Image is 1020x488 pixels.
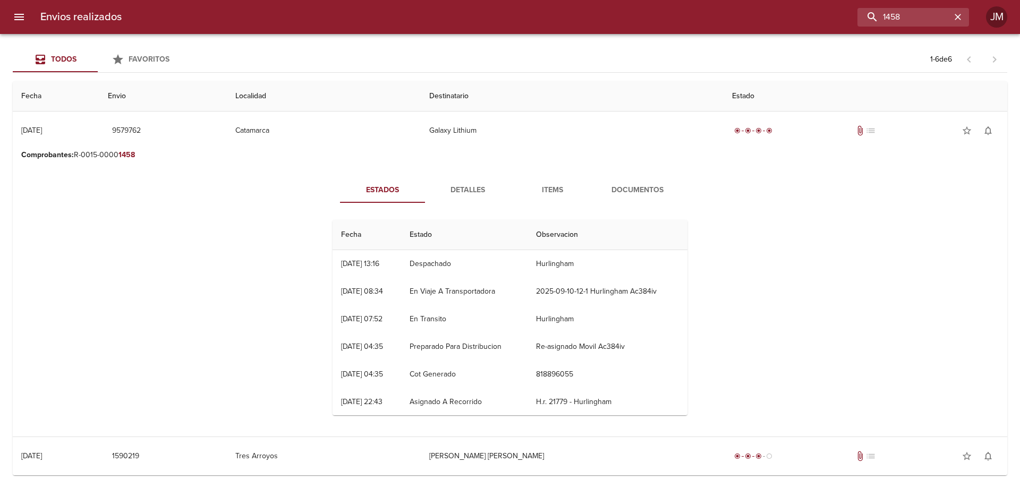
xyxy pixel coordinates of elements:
span: radio_button_checked [734,453,741,459]
em: 1458 [118,150,135,159]
span: radio_button_unchecked [766,453,772,459]
td: En Viaje A Transportadora [401,278,528,305]
td: Preparado Para Distribucion [401,333,528,361]
th: Estado [401,220,528,250]
div: Abrir información de usuario [986,6,1007,28]
th: Estado [724,81,1007,112]
div: [DATE] 22:43 [341,397,382,406]
div: Tabs Envios [13,47,183,72]
div: [DATE] 04:35 [341,370,383,379]
div: [DATE] [21,126,42,135]
div: JM [986,6,1007,28]
td: 818896055 [528,361,687,388]
p: R-0015-0000 [21,150,999,160]
th: Envio [99,81,226,112]
h6: Envios realizados [40,8,122,25]
div: En viaje [732,451,775,461]
div: Entregado [732,125,775,136]
p: 1 - 6 de 6 [930,54,952,65]
span: No tiene pedido asociado [865,125,876,136]
span: No tiene pedido asociado [865,451,876,461]
div: [DATE] 04:35 [341,342,383,351]
table: Tabla de seguimiento [333,220,687,443]
button: Agregar a favoritos [956,120,977,141]
span: radio_button_checked [745,453,751,459]
span: Documentos [601,184,674,197]
div: [DATE] [21,451,42,460]
td: Catamarca [227,112,421,150]
button: menu [6,4,32,30]
span: radio_button_checked [766,127,772,134]
span: Tiene documentos adjuntos [855,451,865,461]
span: radio_button_checked [755,453,762,459]
th: Localidad [227,81,421,112]
div: [DATE] 07:52 [341,314,382,323]
span: Detalles [431,184,504,197]
td: En Transito [401,305,528,333]
div: [DATE] 08:34 [341,287,383,296]
td: Tres Arroyos [227,437,421,475]
td: Despachado [401,250,528,278]
span: Tiene documentos adjuntos [855,125,865,136]
span: notifications_none [983,451,993,461]
span: notifications_none [983,125,993,136]
td: Re-asignado Movil Ac384iv [528,333,687,361]
span: star_border [962,451,972,461]
td: H.r. 21779 - Hurlingham [528,388,687,416]
td: Asignado A Recorrido [401,388,528,416]
th: Fecha [333,220,401,250]
span: star_border [962,125,972,136]
td: Hurlingham [528,305,687,333]
span: radio_button_checked [734,127,741,134]
th: Destinatario [421,81,724,112]
span: radio_button_checked [745,127,751,134]
input: buscar [857,8,951,27]
div: Tabs detalle de guia [340,177,680,203]
button: Agregar a favoritos [956,446,977,467]
span: 1590219 [112,450,139,463]
span: Favoritos [129,55,169,64]
span: Todos [51,55,76,64]
td: Hurlingham [528,250,687,278]
button: Activar notificaciones [977,120,999,141]
button: 9579762 [108,121,145,141]
span: Items [516,184,589,197]
button: Activar notificaciones [977,446,999,467]
td: Cot Generado [401,361,528,388]
th: Fecha [13,81,99,112]
span: radio_button_checked [755,127,762,134]
span: 9579762 [112,124,141,138]
button: 1590219 [108,447,143,466]
td: [PERSON_NAME] [PERSON_NAME] [421,437,724,475]
span: Estados [346,184,419,197]
td: 2025-09-10-12-1 Hurlingham Ac384iv [528,278,687,305]
span: Pagina siguiente [982,47,1007,72]
b: Comprobantes : [21,150,74,159]
td: Galaxy Lithium [421,112,724,150]
span: Pagina anterior [956,54,982,64]
th: Observacion [528,220,687,250]
div: [DATE] 13:16 [341,259,379,268]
